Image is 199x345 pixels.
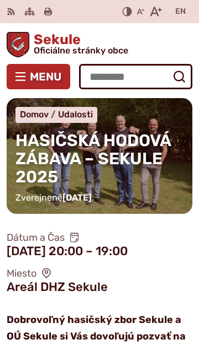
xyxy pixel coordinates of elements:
span: Dátum a Čas [7,231,128,244]
span: Menu [30,72,61,81]
p: Zverejnené . [15,191,184,205]
img: Prejsť na domovskú stránku [7,32,29,57]
span: HASIČSKÁ HODOVÁ ZÁBAVA – SEKULE 2025 [15,131,171,187]
figcaption: [DATE] 20:00 – 19:00 [7,244,128,258]
span: Sekule [29,33,128,55]
span: Miesto [7,267,108,280]
button: Menu [7,64,70,89]
span: EN [175,5,186,18]
span: Oficiálne stránky obce [34,46,128,55]
a: Logo Sekule, prejsť na domovskú stránku. [7,32,192,57]
span: [DATE] [62,192,92,203]
figcaption: Areál DHZ Sekule [7,280,108,294]
a: EN [173,5,188,18]
a: Udalosti [58,109,93,120]
a: Domov [20,109,58,120]
span: Domov [20,109,49,120]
